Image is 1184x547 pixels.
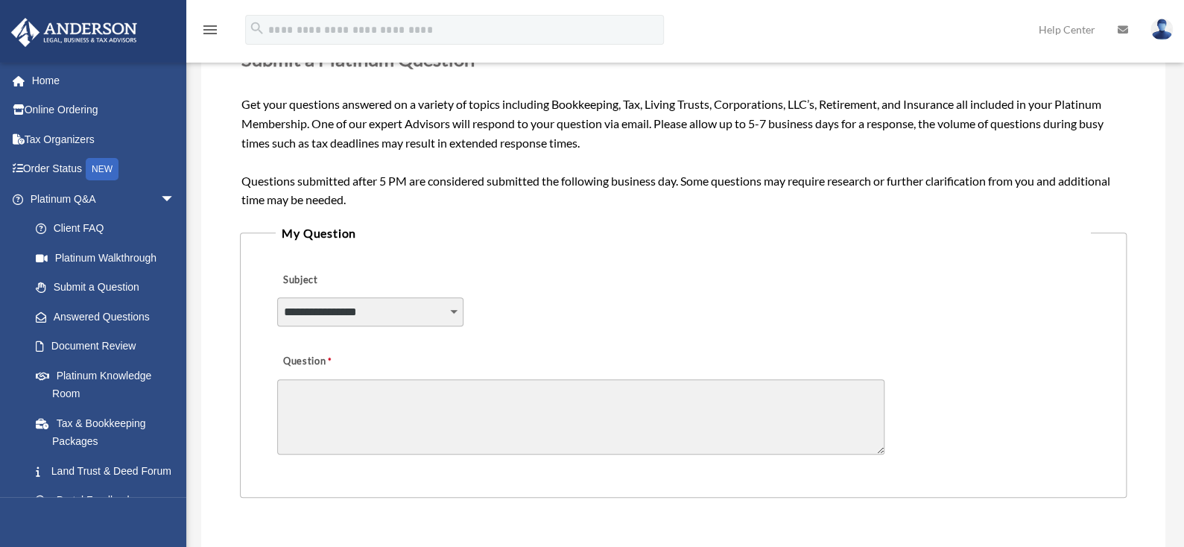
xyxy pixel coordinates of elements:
[276,223,1090,244] legend: My Question
[21,273,190,303] a: Submit a Question
[10,184,197,214] a: Platinum Q&Aarrow_drop_down
[201,21,219,39] i: menu
[21,408,197,456] a: Tax & Bookkeeping Packages
[21,456,197,486] a: Land Trust & Deed Forum
[21,361,197,408] a: Platinum Knowledge Room
[21,486,197,516] a: Portal Feedback
[86,158,118,180] div: NEW
[10,66,197,95] a: Home
[10,154,197,185] a: Order StatusNEW
[10,95,197,125] a: Online Ordering
[21,332,197,361] a: Document Review
[10,124,197,154] a: Tax Organizers
[21,243,197,273] a: Platinum Walkthrough
[201,26,219,39] a: menu
[7,18,142,47] img: Anderson Advisors Platinum Portal
[249,20,265,37] i: search
[160,184,190,215] span: arrow_drop_down
[21,214,197,244] a: Client FAQ
[277,270,419,291] label: Subject
[1150,19,1173,40] img: User Pic
[277,351,393,372] label: Question
[241,48,475,70] span: Submit a Platinum Question
[21,302,197,332] a: Answered Questions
